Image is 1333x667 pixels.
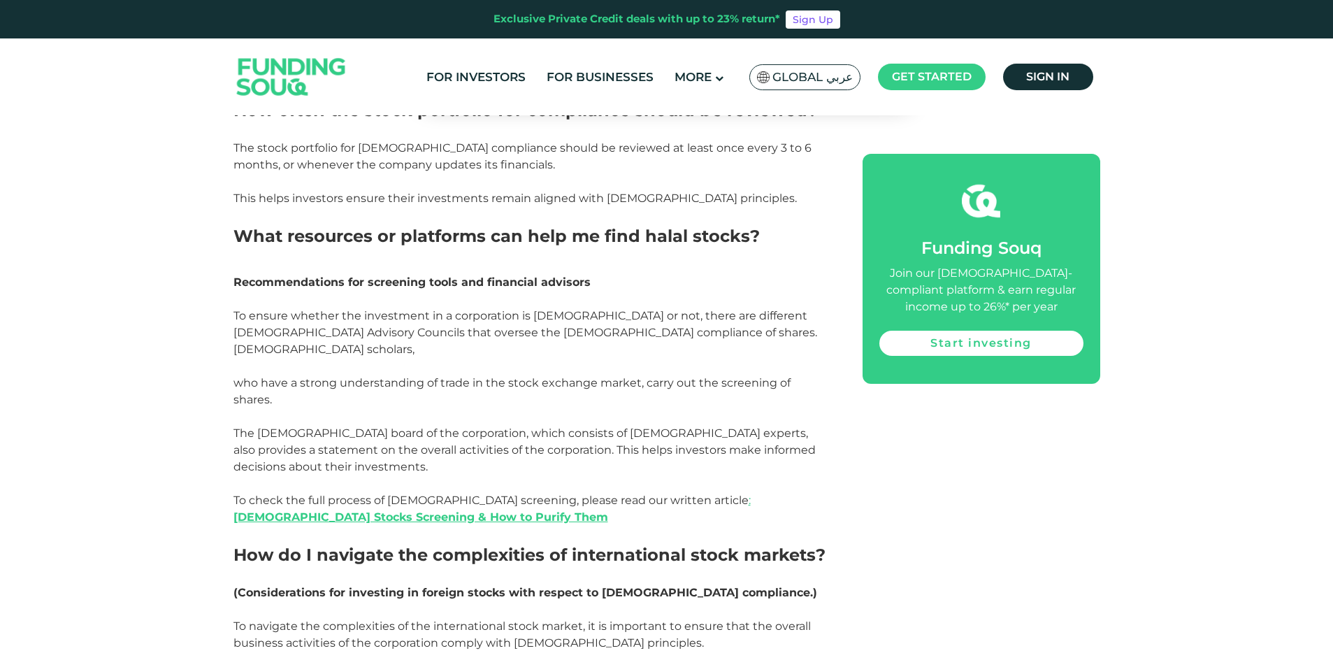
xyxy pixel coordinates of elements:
[543,66,657,89] a: For Businesses
[233,100,817,120] span: How often the stock portfolio for compliance should be reviewed?
[233,586,817,599] span: (Considerations for investing in foreign stocks with respect to [DEMOGRAPHIC_DATA] compliance.)
[757,71,770,83] img: SA Flag
[892,70,972,83] span: Get started
[233,426,816,473] span: The [DEMOGRAPHIC_DATA] board of the corporation, which consists of [DEMOGRAPHIC_DATA] experts, al...
[233,226,760,246] span: What resources or platforms can help me find halal stocks?
[772,69,853,85] span: Global عربي
[233,141,812,171] span: The stock portfolio for [DEMOGRAPHIC_DATA] compliance should be reviewed at least once every 3 to...
[223,42,360,113] img: Logo
[1026,70,1069,83] span: Sign in
[233,275,591,289] span: Recommendations for screening tools and financial advisors
[1003,64,1093,90] a: Sign in
[233,494,751,524] span: To check the full process of [DEMOGRAPHIC_DATA] screening, please read our written article
[233,494,751,524] a: :[DEMOGRAPHIC_DATA] Stocks Screening & How to Purify Them
[233,545,826,565] span: How do I navigate the complexities of international stock markets?
[233,192,797,205] span: This helps investors ensure their investments remain aligned with [DEMOGRAPHIC_DATA] principles.
[233,376,791,406] span: who have a strong understanding of trade in the stock exchange market, carry out the screening of...
[921,238,1042,258] span: Funding Souq
[786,10,840,29] a: Sign Up
[233,619,811,650] span: To navigate the complexities of the international stock market, it is important to ensure that th...
[233,309,817,356] span: To ensure whether the investment in a corporation is [DEMOGRAPHIC_DATA] or not, there are differe...
[493,11,780,27] div: Exclusive Private Credit deals with up to 23% return*
[879,331,1083,356] a: Start investing
[423,66,529,89] a: For Investors
[962,182,1000,220] img: fsicon
[675,70,712,84] span: More
[879,265,1083,315] div: Join our [DEMOGRAPHIC_DATA]-compliant platform & earn regular income up to 26%* per year
[233,510,608,524] strong: [DEMOGRAPHIC_DATA] Stocks Screening & How to Purify Them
